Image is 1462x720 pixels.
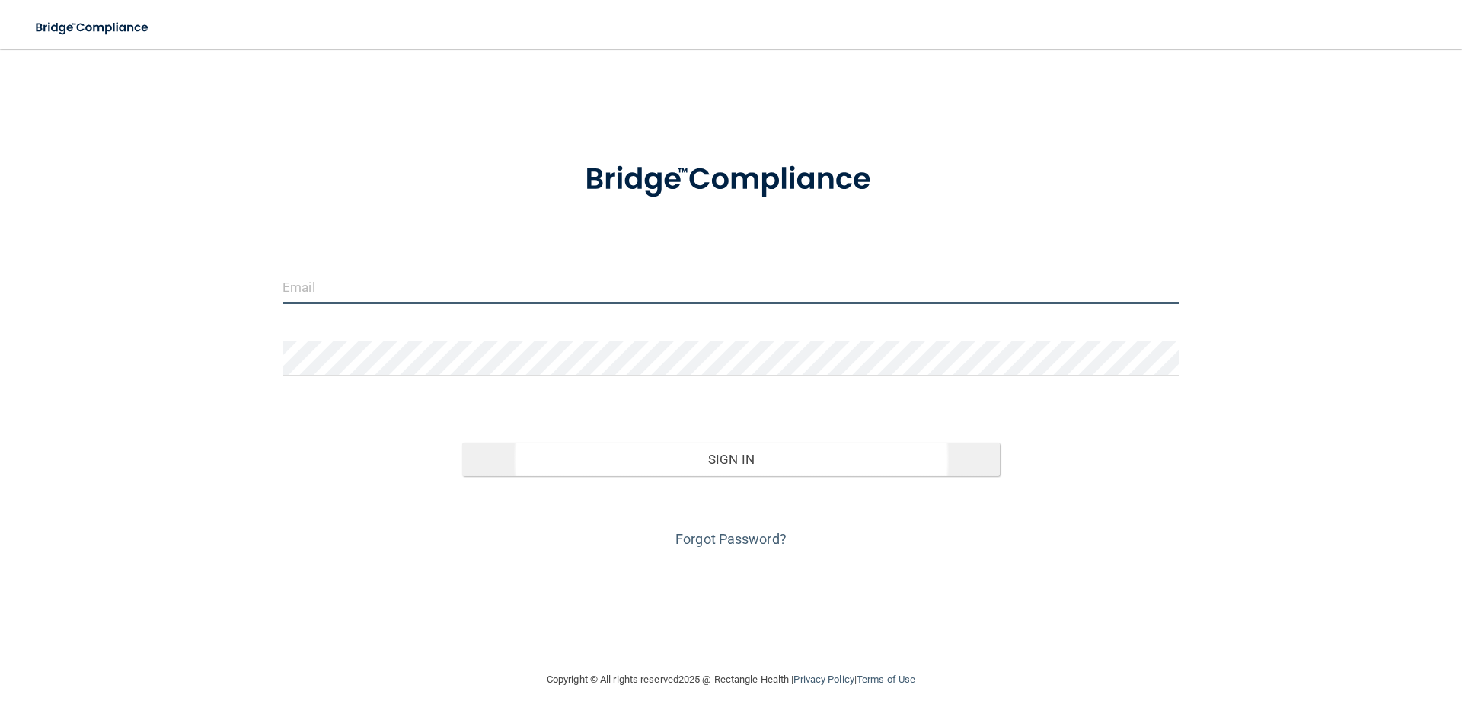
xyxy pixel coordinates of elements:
[453,655,1009,704] div: Copyright © All rights reserved 2025 @ Rectangle Health | |
[462,443,1001,476] button: Sign In
[857,674,915,685] a: Terms of Use
[283,270,1179,304] input: Email
[793,674,854,685] a: Privacy Policy
[554,140,908,219] img: bridge_compliance_login_screen.278c3ca4.svg
[675,531,787,547] a: Forgot Password?
[23,12,163,43] img: bridge_compliance_login_screen.278c3ca4.svg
